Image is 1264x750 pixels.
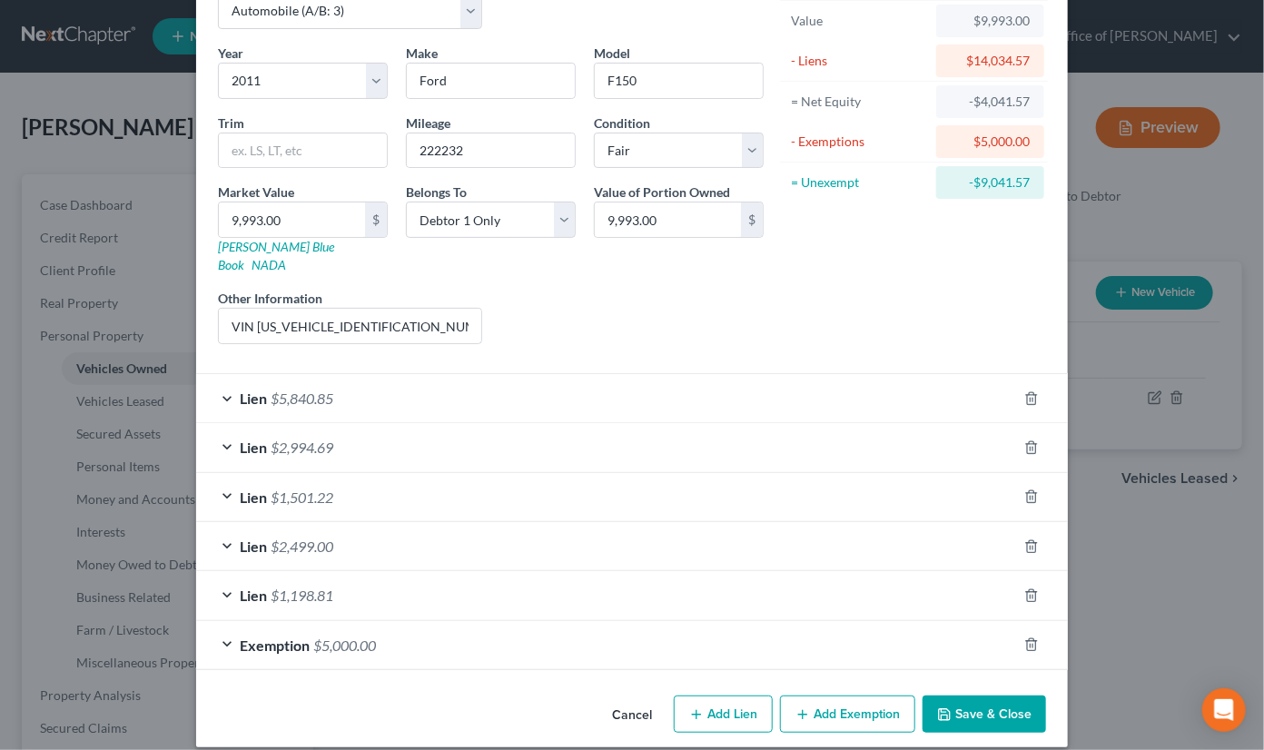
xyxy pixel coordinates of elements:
[240,538,267,555] span: Lien
[791,52,928,70] div: - Liens
[218,239,334,272] a: [PERSON_NAME] Blue Book
[218,44,243,63] label: Year
[218,289,322,308] label: Other Information
[791,12,928,30] div: Value
[240,637,310,654] span: Exemption
[271,538,333,555] span: $2,499.00
[407,64,575,98] input: ex. Nissan
[923,696,1046,734] button: Save & Close
[780,696,915,734] button: Add Exemption
[271,587,333,604] span: $1,198.81
[741,202,763,237] div: $
[597,697,667,734] button: Cancel
[271,390,333,407] span: $5,840.85
[240,488,267,506] span: Lien
[595,64,763,98] input: ex. Altima
[271,488,333,506] span: $1,501.22
[791,133,928,151] div: - Exemptions
[271,439,333,456] span: $2,994.69
[595,202,741,237] input: 0.00
[951,52,1030,70] div: $14,034.57
[791,173,928,192] div: = Unexempt
[219,309,481,343] input: (optional)
[240,439,267,456] span: Lien
[365,202,387,237] div: $
[594,44,630,63] label: Model
[240,390,267,407] span: Lien
[674,696,773,734] button: Add Lien
[594,113,650,133] label: Condition
[219,133,387,168] input: ex. LS, LT, etc
[406,45,438,61] span: Make
[240,587,267,604] span: Lien
[406,184,467,200] span: Belongs To
[791,93,928,111] div: = Net Equity
[951,133,1030,151] div: $5,000.00
[951,93,1030,111] div: -$4,041.57
[1202,688,1246,732] div: Open Intercom Messenger
[951,173,1030,192] div: -$9,041.57
[218,183,294,202] label: Market Value
[406,113,450,133] label: Mileage
[218,113,244,133] label: Trim
[407,133,575,168] input: --
[252,257,286,272] a: NADA
[951,12,1030,30] div: $9,993.00
[313,637,376,654] span: $5,000.00
[594,183,730,202] label: Value of Portion Owned
[219,202,365,237] input: 0.00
